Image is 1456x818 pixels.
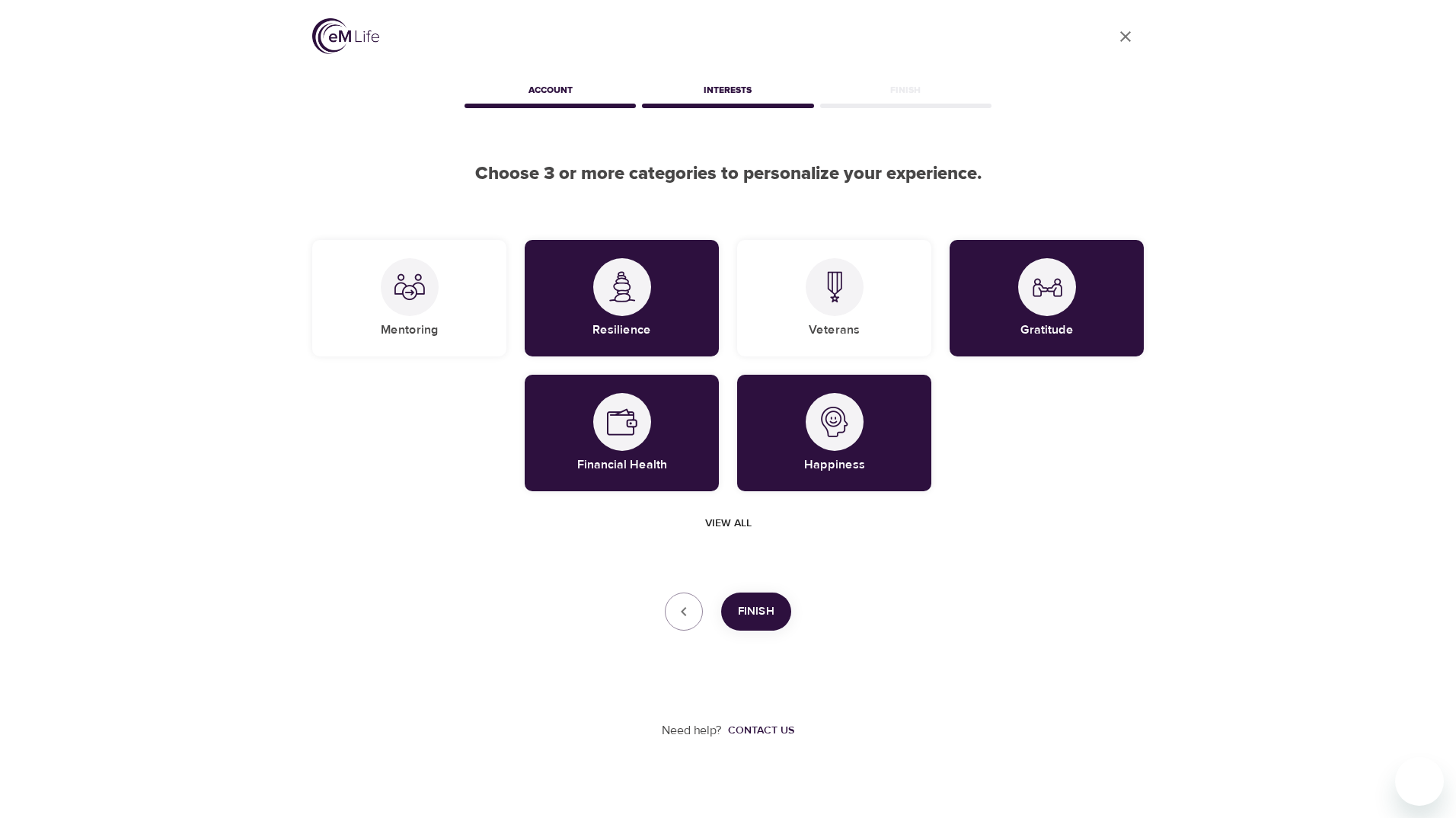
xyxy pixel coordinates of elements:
[721,593,791,631] button: Finish
[804,457,865,473] h5: Happiness
[607,407,637,437] img: Financial Health
[394,272,425,302] img: Mentoring
[1020,322,1074,338] h5: Gratitude
[728,723,794,738] div: Contact us
[525,375,719,491] div: Financial HealthFinancial Health
[577,457,667,473] h5: Financial Health
[1107,18,1144,55] a: close
[312,163,1144,185] h2: Choose 3 or more categories to personalize your experience.
[312,18,379,54] img: logo
[662,722,722,740] p: Need help?
[607,271,637,302] img: Resilience
[819,407,850,437] img: Happiness
[738,602,774,621] span: Finish
[722,723,794,738] a: Contact us
[525,240,719,356] div: ResilienceResilience
[381,322,439,338] h5: Mentoring
[312,240,506,356] div: MentoringMentoring
[950,240,1144,356] div: GratitudeGratitude
[1395,757,1444,806] iframe: Button to launch messaging window
[737,375,931,491] div: HappinessHappiness
[592,322,651,338] h5: Resilience
[737,240,931,356] div: VeteransVeterans
[699,510,758,538] button: View all
[705,514,752,533] span: View all
[1032,272,1062,302] img: Gratitude
[809,322,860,338] h5: Veterans
[819,271,850,302] img: Veterans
